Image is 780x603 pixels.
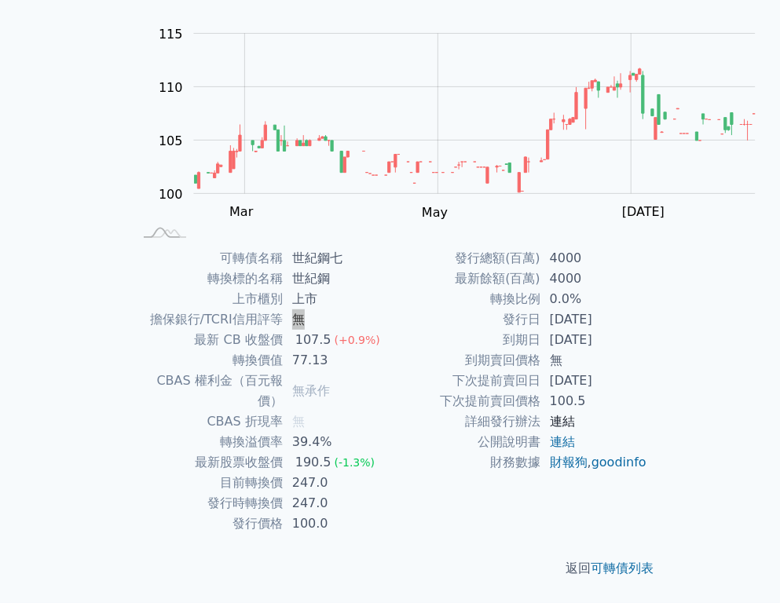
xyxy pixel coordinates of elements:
[390,452,540,473] td: 財務數據
[133,432,283,452] td: 轉換溢價率
[390,289,540,309] td: 轉換比例
[390,269,540,289] td: 最新餘額(百萬)
[540,452,648,473] td: ,
[591,561,654,576] a: 可轉債列表
[159,187,183,202] tspan: 100
[133,513,283,534] td: 發行價格
[390,432,540,452] td: 公開說明書
[159,80,183,95] tspan: 110
[229,205,254,220] tspan: Mar
[335,334,380,346] span: (+0.9%)
[390,371,540,391] td: 下次提前賣回日
[701,528,780,603] iframe: Chat Widget
[283,473,390,493] td: 247.0
[133,350,283,371] td: 轉換價值
[591,455,646,470] a: goodinfo
[292,452,335,473] div: 190.5
[283,248,390,269] td: 世紀鋼七
[133,269,283,289] td: 轉換標的名稱
[390,309,540,330] td: 發行日
[159,27,183,42] tspan: 115
[133,248,283,269] td: 可轉債名稱
[133,371,283,411] td: CBAS 權利金（百元報價）
[283,289,390,309] td: 上市
[550,434,575,449] a: 連結
[283,432,390,452] td: 39.4%
[540,350,648,371] td: 無
[133,452,283,473] td: 最新股票收盤價
[390,350,540,371] td: 到期賣回價格
[133,411,283,432] td: CBAS 折現率
[133,289,283,309] td: 上市櫃別
[550,455,588,470] a: 財報狗
[292,330,335,350] div: 107.5
[540,269,648,289] td: 4000
[540,330,648,350] td: [DATE]
[540,248,648,269] td: 4000
[540,309,648,330] td: [DATE]
[550,414,575,429] a: 連結
[292,312,305,327] span: 無
[422,205,448,220] tspan: May
[292,383,330,398] span: 無承作
[150,27,778,220] g: Chart
[133,493,283,513] td: 發行時轉換價
[622,205,665,220] tspan: [DATE]
[292,414,305,429] span: 無
[390,411,540,432] td: 詳細發行辦法
[283,350,390,371] td: 77.13
[159,133,183,148] tspan: 105
[540,371,648,391] td: [DATE]
[114,559,667,578] p: 返回
[540,391,648,411] td: 100.5
[133,309,283,330] td: 擔保銀行/TCRI信用評等
[133,330,283,350] td: 最新 CB 收盤價
[390,248,540,269] td: 發行總額(百萬)
[390,330,540,350] td: 到期日
[283,493,390,513] td: 247.0
[390,391,540,411] td: 下次提前賣回價格
[283,269,390,289] td: 世紀鋼
[540,289,648,309] td: 0.0%
[701,528,780,603] div: 聊天小工具
[283,513,390,534] td: 100.0
[133,473,283,493] td: 目前轉換價
[335,456,375,469] span: (-1.3%)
